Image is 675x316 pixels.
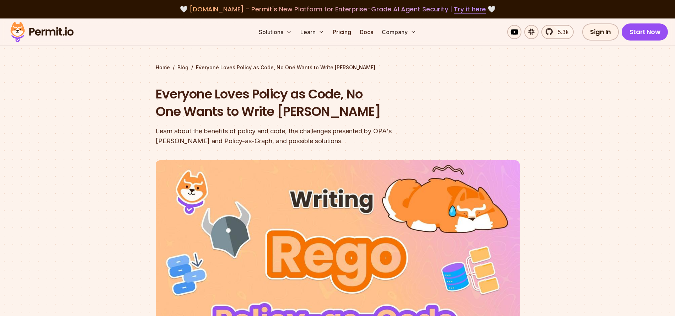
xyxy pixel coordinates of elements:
[189,5,486,14] span: [DOMAIN_NAME] - Permit's New Platform for Enterprise-Grade AI Agent Security |
[298,25,327,39] button: Learn
[17,4,658,14] div: 🤍 🤍
[330,25,354,39] a: Pricing
[357,25,376,39] a: Docs
[156,85,429,120] h1: Everyone Loves Policy as Code, No One Wants to Write [PERSON_NAME]
[156,64,520,71] div: / /
[553,28,569,36] span: 5.3k
[7,20,77,44] img: Permit logo
[177,64,188,71] a: Blog
[156,64,170,71] a: Home
[454,5,486,14] a: Try it here
[256,25,295,39] button: Solutions
[379,25,419,39] button: Company
[582,23,619,41] a: Sign In
[622,23,668,41] a: Start Now
[541,25,574,39] a: 5.3k
[156,126,429,146] div: Learn about the benefits of policy and code, the challenges presented by OPA's [PERSON_NAME] and ...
